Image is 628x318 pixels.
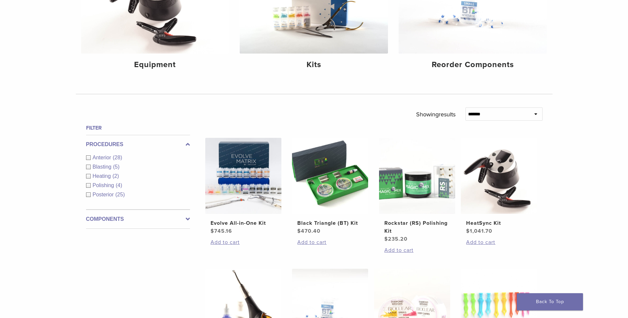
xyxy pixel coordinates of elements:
img: Black Triangle (BT) Kit [292,138,368,214]
bdi: 1,041.70 [466,228,492,234]
span: Anterior [93,155,113,160]
label: Components [86,215,190,223]
h2: Rockstar (RS) Polishing Kit [384,219,450,235]
span: Blasting [93,164,113,170]
label: Procedures [86,140,190,148]
span: $ [466,228,470,234]
img: HeatSync Kit [461,138,537,214]
span: (28) [113,155,122,160]
img: Evolve All-in-One Kit [205,138,281,214]
span: Heating [93,173,113,179]
span: (5) [113,164,120,170]
h2: HeatSync Kit [466,219,532,227]
span: (4) [116,182,122,188]
bdi: 235.20 [384,236,408,242]
a: Add to cart: “Black Triangle (BT) Kit” [297,238,363,246]
p: Showing results [416,107,456,121]
a: Evolve All-in-One KitEvolve All-in-One Kit $745.16 [205,138,282,235]
a: Add to cart: “Rockstar (RS) Polishing Kit” [384,246,450,254]
a: HeatSync KitHeatSync Kit $1,041.70 [460,138,538,235]
a: Back To Top [517,293,583,310]
h4: Reorder Components [404,59,542,71]
h4: Kits [245,59,383,71]
span: Polishing [93,182,116,188]
bdi: 470.40 [297,228,320,234]
h4: Filter [86,124,190,132]
h4: Equipment [86,59,224,71]
h2: Black Triangle (BT) Kit [297,219,363,227]
span: (25) [116,192,125,197]
span: Posterior [93,192,116,197]
span: $ [297,228,301,234]
a: Add to cart: “Evolve All-in-One Kit” [211,238,276,246]
a: Rockstar (RS) Polishing KitRockstar (RS) Polishing Kit $235.20 [379,138,456,243]
h2: Evolve All-in-One Kit [211,219,276,227]
span: $ [384,236,388,242]
bdi: 745.16 [211,228,232,234]
span: $ [211,228,214,234]
a: Black Triangle (BT) KitBlack Triangle (BT) Kit $470.40 [292,138,369,235]
img: Rockstar (RS) Polishing Kit [379,138,455,214]
span: (2) [113,173,119,179]
a: Add to cart: “HeatSync Kit” [466,238,532,246]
